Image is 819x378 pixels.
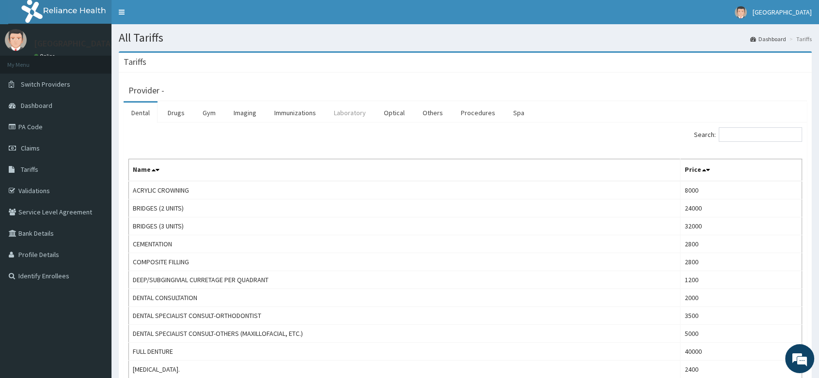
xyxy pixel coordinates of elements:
[21,165,38,174] span: Tariffs
[415,103,451,123] a: Others
[267,103,324,123] a: Immunizations
[129,235,680,253] td: CEMENTATION
[680,199,802,217] td: 24000
[680,217,802,235] td: 32000
[787,35,812,43] li: Tariffs
[21,144,40,152] span: Claims
[160,103,192,123] a: Drugs
[21,101,52,110] span: Dashboard
[694,127,802,142] label: Search:
[129,325,680,343] td: DENTAL SPECIALIST CONSULT-OTHERS (MAXILLOFACIAL, ETC.)
[129,199,680,217] td: BRIDGES (2 UNITS)
[128,86,164,95] h3: Provider -
[326,103,374,123] a: Laboratory
[5,29,27,51] img: User Image
[753,8,812,16] span: [GEOGRAPHIC_DATA]
[719,127,802,142] input: Search:
[680,235,802,253] td: 2800
[195,103,223,123] a: Gym
[129,289,680,307] td: DENTAL CONSULTATION
[680,159,802,181] th: Price
[680,343,802,361] td: 40000
[129,271,680,289] td: DEEP/SUBGINGIVIAL CURRETAGE PER QUADRANT
[750,35,786,43] a: Dashboard
[124,58,146,66] h3: Tariffs
[129,159,680,181] th: Name
[34,53,57,60] a: Online
[124,103,157,123] a: Dental
[129,217,680,235] td: BRIDGES (3 UNITS)
[129,343,680,361] td: FULL DENTURE
[129,253,680,271] td: COMPOSITE FILLING
[376,103,412,123] a: Optical
[453,103,503,123] a: Procedures
[680,181,802,199] td: 8000
[680,325,802,343] td: 5000
[129,307,680,325] td: DENTAL SPECIALIST CONSULT-ORTHODONTIST
[680,253,802,271] td: 2800
[34,39,114,48] p: [GEOGRAPHIC_DATA]
[21,80,70,89] span: Switch Providers
[505,103,532,123] a: Spa
[735,6,747,18] img: User Image
[680,271,802,289] td: 1200
[226,103,264,123] a: Imaging
[129,181,680,199] td: ACRYLIC CROWNING
[119,31,812,44] h1: All Tariffs
[680,307,802,325] td: 3500
[680,289,802,307] td: 2000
